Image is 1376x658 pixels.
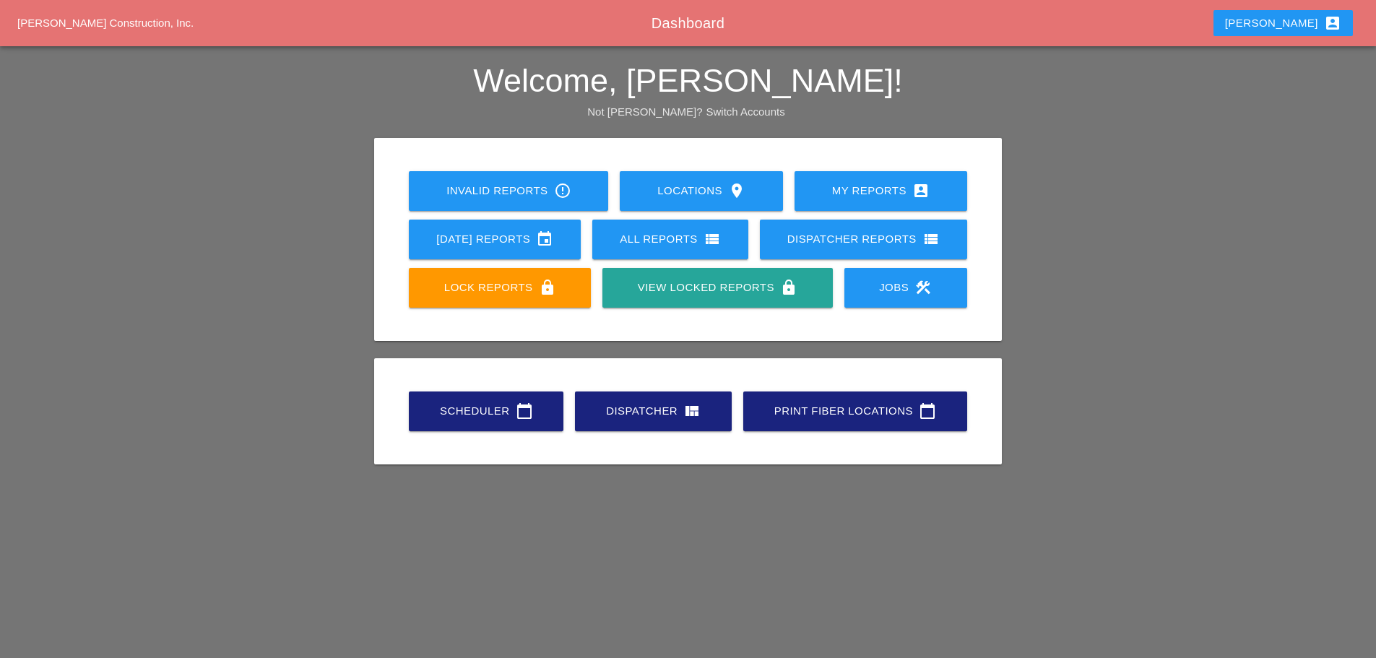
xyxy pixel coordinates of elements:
[743,391,967,431] a: Print Fiber Locations
[516,402,533,420] i: calendar_today
[615,230,725,248] div: All Reports
[706,105,785,118] a: Switch Accounts
[409,171,608,211] a: Invalid Reports
[432,230,558,248] div: [DATE] Reports
[795,171,967,211] a: My Reports
[17,17,194,29] a: [PERSON_NAME] Construction, Inc.
[704,230,721,248] i: view_list
[919,402,936,420] i: calendar_today
[409,268,591,308] a: Lock Reports
[554,182,571,199] i: error_outline
[602,268,832,308] a: View Locked Reports
[598,402,709,420] div: Dispatcher
[432,182,585,199] div: Invalid Reports
[626,279,809,296] div: View Locked Reports
[432,402,540,420] div: Scheduler
[620,171,782,211] a: Locations
[1225,14,1341,32] div: [PERSON_NAME]
[575,391,732,431] a: Dispatcher
[780,279,797,296] i: lock
[652,15,724,31] span: Dashboard
[432,279,568,296] div: Lock Reports
[760,220,967,259] a: Dispatcher Reports
[912,182,930,199] i: account_box
[539,279,556,296] i: lock
[867,279,944,296] div: Jobs
[818,182,944,199] div: My Reports
[728,182,745,199] i: location_on
[643,182,759,199] div: Locations
[783,230,944,248] div: Dispatcher Reports
[1213,10,1353,36] button: [PERSON_NAME]
[766,402,944,420] div: Print Fiber Locations
[536,230,553,248] i: event
[587,105,702,118] span: Not [PERSON_NAME]?
[683,402,701,420] i: view_quilt
[409,391,563,431] a: Scheduler
[409,220,581,259] a: [DATE] Reports
[844,268,967,308] a: Jobs
[592,220,748,259] a: All Reports
[922,230,940,248] i: view_list
[1324,14,1341,32] i: account_box
[914,279,932,296] i: construction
